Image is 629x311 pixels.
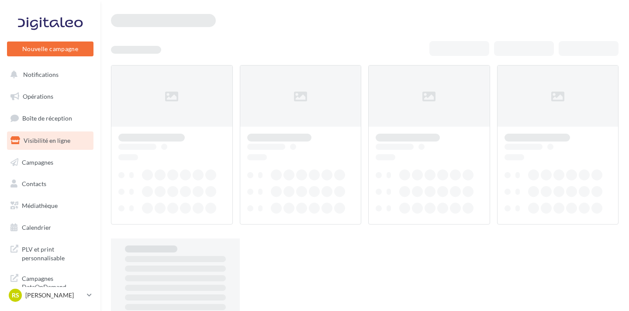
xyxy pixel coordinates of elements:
[22,243,90,262] span: PLV et print personnalisable
[25,291,83,300] p: [PERSON_NAME]
[23,71,59,78] span: Notifications
[5,197,95,215] a: Médiathèque
[22,202,58,209] span: Médiathèque
[24,137,70,144] span: Visibilité en ligne
[5,131,95,150] a: Visibilité en ligne
[22,273,90,291] span: Campagnes DataOnDemand
[22,114,72,122] span: Boîte de réception
[7,41,93,56] button: Nouvelle campagne
[22,180,46,187] span: Contacts
[5,218,95,237] a: Calendrier
[5,153,95,172] a: Campagnes
[22,158,53,166] span: Campagnes
[7,287,93,304] a: RS [PERSON_NAME]
[22,224,51,231] span: Calendrier
[5,109,95,128] a: Boîte de réception
[5,175,95,193] a: Contacts
[23,93,53,100] span: Opérations
[5,87,95,106] a: Opérations
[5,269,95,295] a: Campagnes DataOnDemand
[5,66,92,84] button: Notifications
[12,291,19,300] span: RS
[5,240,95,266] a: PLV et print personnalisable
